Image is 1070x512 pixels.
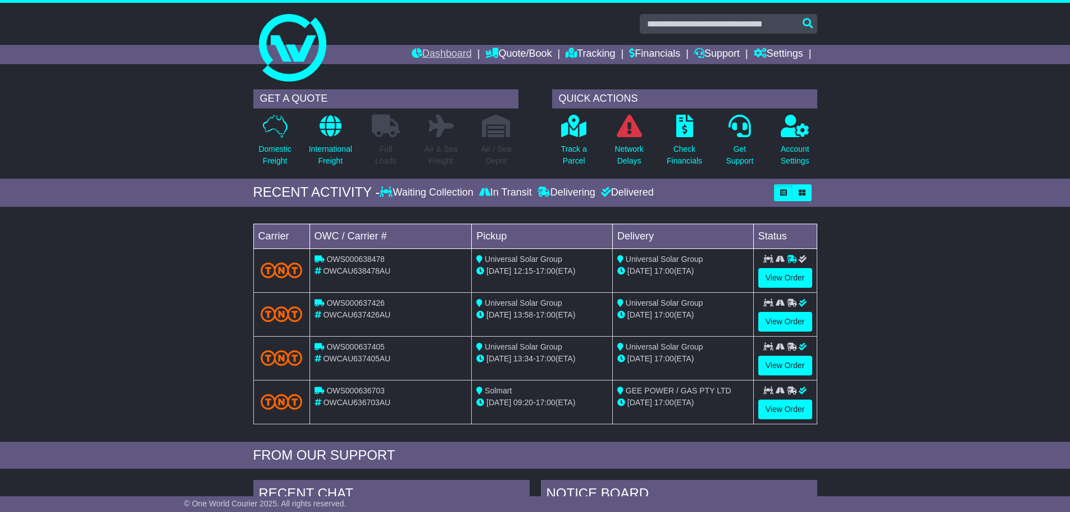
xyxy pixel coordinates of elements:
[614,114,644,173] a: NetworkDelays
[627,266,652,275] span: [DATE]
[253,224,309,248] td: Carrier
[485,45,552,64] a: Quote/Book
[486,398,511,407] span: [DATE]
[261,306,303,321] img: TNT_Domestic.png
[309,224,472,248] td: OWC / Carrier #
[627,398,652,407] span: [DATE]
[780,114,810,173] a: AccountSettings
[617,265,749,277] div: (ETA)
[627,354,652,363] span: [DATE]
[476,353,608,365] div: - (ETA)
[654,398,674,407] span: 17:00
[486,354,511,363] span: [DATE]
[485,386,512,395] span: Solmart
[486,266,511,275] span: [DATE]
[258,114,292,173] a: DomesticFreight
[627,310,652,319] span: [DATE]
[552,89,817,108] div: QUICK ACTIONS
[667,143,702,167] p: Check Financials
[781,143,809,167] p: Account Settings
[513,310,533,319] span: 13:58
[536,398,556,407] span: 17:00
[536,354,556,363] span: 17:00
[754,45,803,64] a: Settings
[614,143,643,167] p: Network Delays
[258,143,291,167] p: Domestic Freight
[380,187,476,199] div: Waiting Collection
[323,354,390,363] span: OWCAU637405AU
[309,143,352,167] p: International Freight
[725,114,754,173] a: GetSupport
[598,187,654,199] div: Delivered
[253,480,530,510] div: RECENT CHAT
[612,224,753,248] td: Delivery
[513,354,533,363] span: 13:34
[253,89,518,108] div: GET A QUOTE
[566,45,615,64] a: Tracking
[476,187,535,199] div: In Transit
[513,266,533,275] span: 12:15
[541,480,817,510] div: NOTICE BOARD
[253,184,380,201] div: RECENT ACTIVITY -
[326,386,385,395] span: OWS000636703
[485,255,562,264] span: Universal Solar Group
[476,397,608,409] div: - (ETA)
[261,262,303,278] img: TNT_Domestic.png
[253,447,817,464] div: FROM OUR SUPPORT
[485,298,562,307] span: Universal Solar Group
[758,268,812,288] a: View Order
[753,224,817,248] td: Status
[485,342,562,351] span: Universal Solar Group
[481,143,512,167] p: Air / Sea Depot
[617,309,749,321] div: (ETA)
[261,350,303,365] img: TNT_Domestic.png
[617,353,749,365] div: (ETA)
[535,187,598,199] div: Delivering
[326,298,385,307] span: OWS000637426
[412,45,472,64] a: Dashboard
[561,114,588,173] a: Track aParcel
[758,356,812,375] a: View Order
[326,255,385,264] span: OWS000638478
[617,397,749,409] div: (ETA)
[476,309,608,321] div: - (ETA)
[261,394,303,409] img: TNT_Domestic.png
[513,398,533,407] span: 09:20
[372,143,400,167] p: Full Loads
[323,310,390,319] span: OWCAU637426AU
[626,255,703,264] span: Universal Solar Group
[626,342,703,351] span: Universal Solar Group
[323,266,390,275] span: OWCAU638478AU
[536,310,556,319] span: 17:00
[184,499,347,508] span: © One World Courier 2025. All rights reserved.
[758,400,812,419] a: View Order
[536,266,556,275] span: 17:00
[308,114,353,173] a: InternationalFreight
[486,310,511,319] span: [DATE]
[425,143,458,167] p: Air & Sea Freight
[654,354,674,363] span: 17:00
[626,298,703,307] span: Universal Solar Group
[561,143,587,167] p: Track a Parcel
[323,398,390,407] span: OWCAU636703AU
[626,386,731,395] span: GEE POWER / GAS PTY LTD
[666,114,703,173] a: CheckFinancials
[758,312,812,332] a: View Order
[476,265,608,277] div: - (ETA)
[654,266,674,275] span: 17:00
[472,224,613,248] td: Pickup
[629,45,680,64] a: Financials
[726,143,753,167] p: Get Support
[694,45,740,64] a: Support
[326,342,385,351] span: OWS000637405
[654,310,674,319] span: 17:00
